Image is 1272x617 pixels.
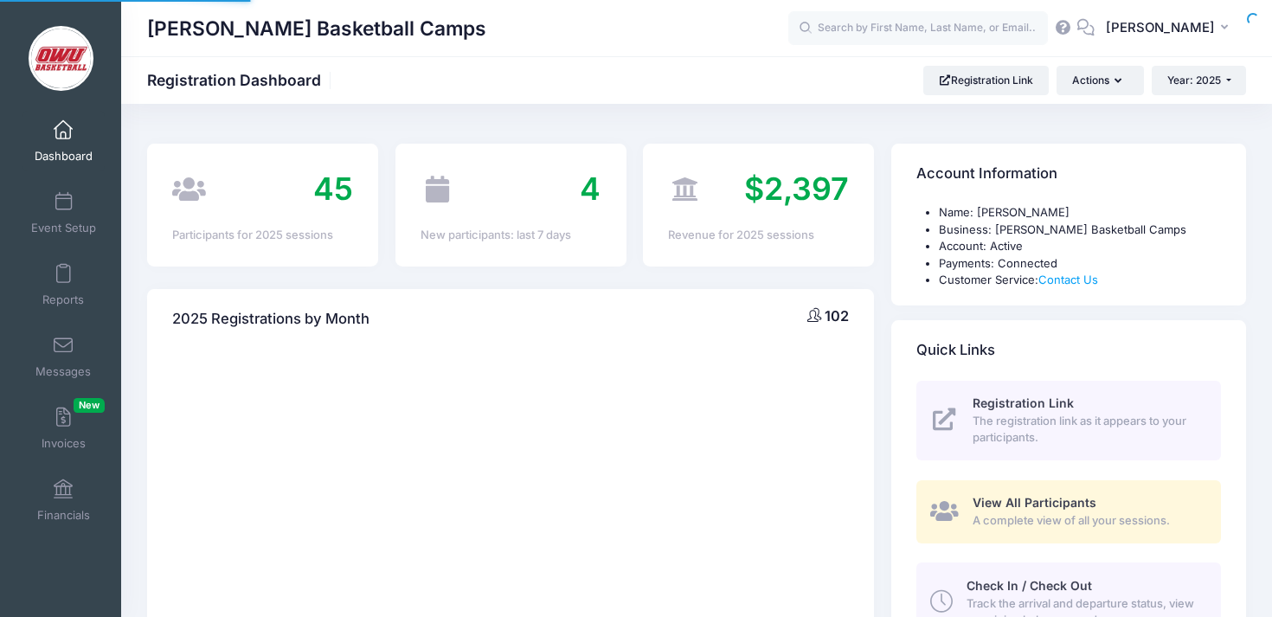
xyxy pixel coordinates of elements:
[31,221,96,235] span: Event Setup
[172,227,353,244] div: Participants for 2025 sessions
[967,578,1092,593] span: Check In / Check Out
[973,512,1201,530] span: A complete view of all your sessions.
[1095,9,1246,48] button: [PERSON_NAME]
[668,227,849,244] div: Revenue for 2025 sessions
[939,222,1221,239] li: Business: [PERSON_NAME] Basketball Camps
[939,272,1221,289] li: Customer Service:
[22,183,105,243] a: Event Setup
[825,307,849,325] span: 102
[35,149,93,164] span: Dashboard
[916,480,1221,543] a: View All Participants A complete view of all your sessions.
[1167,74,1221,87] span: Year: 2025
[37,508,90,523] span: Financials
[580,170,601,208] span: 4
[421,227,601,244] div: New participants: last 7 days
[22,326,105,387] a: Messages
[147,9,486,48] h1: [PERSON_NAME] Basketball Camps
[973,495,1096,510] span: View All Participants
[973,413,1201,447] span: The registration link as it appears to your participants.
[973,395,1074,410] span: Registration Link
[939,204,1221,222] li: Name: [PERSON_NAME]
[22,111,105,171] a: Dashboard
[916,325,995,375] h4: Quick Links
[22,254,105,315] a: Reports
[172,294,369,344] h4: 2025 Registrations by Month
[916,381,1221,460] a: Registration Link The registration link as it appears to your participants.
[1038,273,1098,286] a: Contact Us
[1152,66,1246,95] button: Year: 2025
[22,470,105,530] a: Financials
[313,170,353,208] span: 45
[939,238,1221,255] li: Account: Active
[1057,66,1143,95] button: Actions
[147,71,336,89] h1: Registration Dashboard
[1106,18,1215,37] span: [PERSON_NAME]
[29,26,93,91] img: David Vogel Basketball Camps
[74,398,105,413] span: New
[42,436,86,451] span: Invoices
[744,170,849,208] span: $2,397
[916,150,1057,199] h4: Account Information
[22,398,105,459] a: InvoicesNew
[788,11,1048,46] input: Search by First Name, Last Name, or Email...
[923,66,1049,95] a: Registration Link
[35,364,91,379] span: Messages
[42,292,84,307] span: Reports
[939,255,1221,273] li: Payments: Connected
